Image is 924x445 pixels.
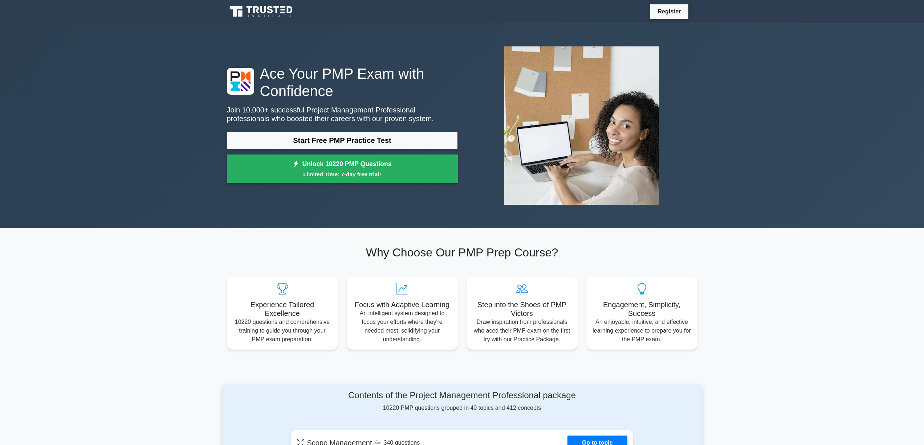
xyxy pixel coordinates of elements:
[653,7,685,16] a: Register
[227,246,697,259] h2: Why Choose Our PMP Prep Course?
[291,390,633,412] div: 10220 PMP questions grouped in 40 topics and 412 concepts
[353,300,452,309] h5: Focus with Adaptive Learning
[592,318,692,344] p: An enjoyable, intuitive, and effective learning experience to prepare you for the PMP exam.
[353,309,452,344] p: An intelligent system designed to focus your efforts where they're needed most, solidifying your ...
[472,300,572,318] h5: Step into the Shoes of PMP Victors
[592,300,692,318] h5: Engagement, Simplicity, Success
[233,318,332,344] p: 10220 questions and comprehensive training to guide you through your PMP exam preparation.
[472,318,572,344] p: Draw inspiration from professionals who aced their PMP exam on the first try with our Practice Pa...
[227,106,458,123] p: Join 10,000+ successful Project Management Professional professionals who boosted their careers w...
[236,170,449,178] small: Limited Time: 7-day free trial!
[227,154,458,184] a: Unlock 10220 PMP QuestionsLimited Time: 7-day free trial!
[291,390,633,401] h4: Contents of the Project Management Professional package
[227,132,458,149] a: Start Free PMP Practice Test
[233,300,332,318] h5: Experience Tailored Excellence
[227,65,458,100] h1: Ace Your PMP Exam with Confidence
